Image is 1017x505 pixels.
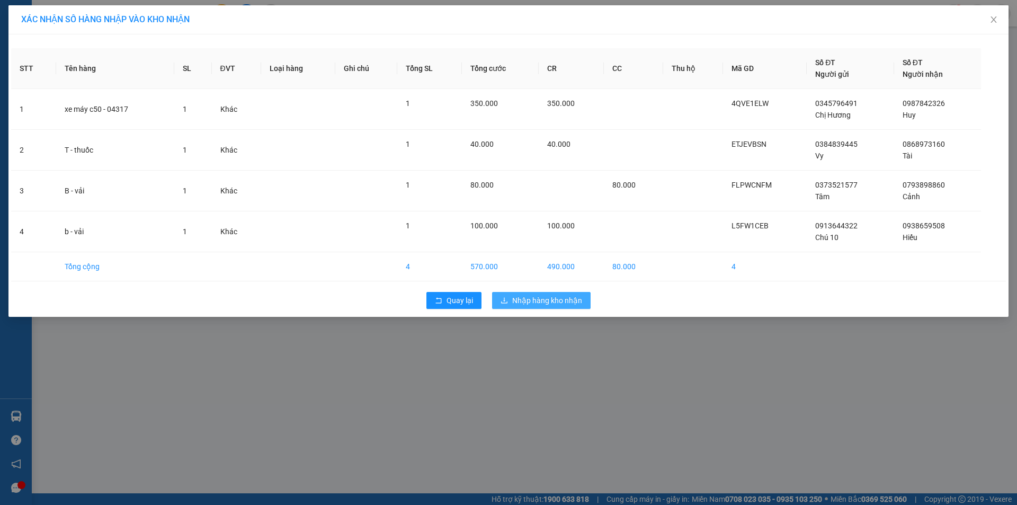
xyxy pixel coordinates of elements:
span: 0384839445 [815,140,858,148]
span: 80.000 [612,181,636,189]
th: Tên hàng [56,48,174,89]
td: 4 [397,252,462,281]
span: 0793898860 [903,181,945,189]
span: Cảnh [903,192,920,201]
span: Huy [903,111,916,119]
button: Close [979,5,1009,35]
span: 4QVE1ELW [731,99,769,108]
button: downloadNhập hàng kho nhận [492,292,591,309]
span: 0868973160 [903,140,945,148]
span: 350.000 [547,99,575,108]
span: 40.000 [470,140,494,148]
span: Quay lại [447,295,473,306]
span: Người gửi [815,70,849,78]
span: 1 [183,227,187,236]
span: Chị Hương [815,111,851,119]
td: B - vải [56,171,174,211]
span: Vy [815,152,824,160]
span: 1 [406,181,410,189]
span: 80.000 [470,181,494,189]
span: 0345796491 [815,99,858,108]
span: 1 [406,99,410,108]
span: 350.000 [470,99,498,108]
span: 40.000 [547,140,570,148]
span: Tâm [815,192,829,201]
td: Khác [212,89,262,130]
th: CR [539,48,604,89]
span: Số ĐT [903,58,923,67]
span: 100.000 [470,222,498,230]
td: Khác [212,130,262,171]
span: 100.000 [547,222,575,230]
th: SL [174,48,211,89]
td: 2 [11,130,56,171]
td: Tổng cộng [56,252,174,281]
button: rollbackQuay lại [426,292,481,309]
span: ETJEVBSN [731,140,766,148]
span: Số ĐT [815,58,835,67]
span: XÁC NHẬN SỐ HÀNG NHẬP VÀO KHO NHẬN [21,14,190,24]
td: 4 [723,252,807,281]
span: 0373521577 [815,181,858,189]
span: 1 [183,187,187,195]
span: 1 [406,140,410,148]
td: 1 [11,89,56,130]
td: b - vải [56,211,174,252]
span: 1 [183,146,187,154]
td: Khác [212,171,262,211]
span: Chú 10 [815,233,838,242]
span: Người nhận [903,70,943,78]
span: FLPWCNFM [731,181,772,189]
th: ĐVT [212,48,262,89]
span: 1 [183,105,187,113]
td: T - thuốc [56,130,174,171]
th: CC [604,48,663,89]
span: Hiếu [903,233,917,242]
span: 0913644322 [815,222,858,230]
td: 3 [11,171,56,211]
td: 490.000 [539,252,604,281]
span: L5FW1CEB [731,222,769,230]
th: Tổng cước [462,48,539,89]
span: 0987842326 [903,99,945,108]
td: xe máy c50 - 04317 [56,89,174,130]
td: 80.000 [604,252,663,281]
td: 570.000 [462,252,539,281]
th: Thu hộ [663,48,723,89]
th: Loại hàng [261,48,335,89]
th: Tổng SL [397,48,462,89]
th: Ghi chú [335,48,397,89]
span: close [989,15,998,24]
span: download [501,297,508,305]
span: 1 [406,222,410,230]
td: 4 [11,211,56,252]
span: rollback [435,297,442,305]
th: STT [11,48,56,89]
span: Tài [903,152,912,160]
span: Nhập hàng kho nhận [512,295,582,306]
span: 0938659508 [903,222,945,230]
th: Mã GD [723,48,807,89]
td: Khác [212,211,262,252]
